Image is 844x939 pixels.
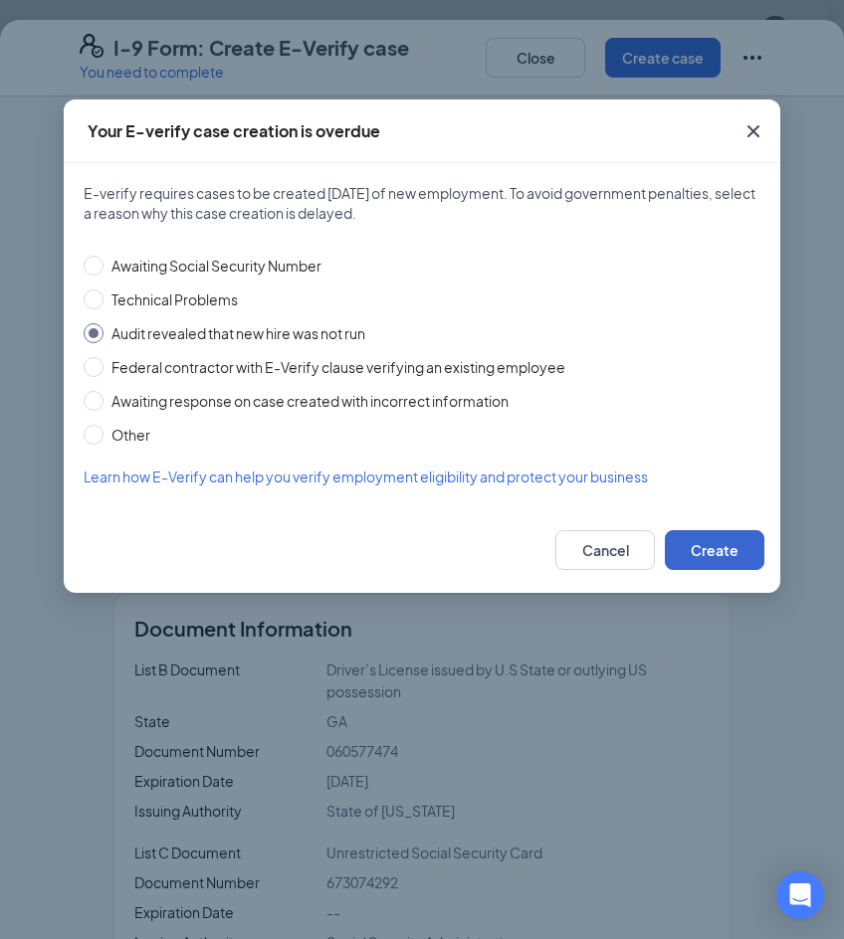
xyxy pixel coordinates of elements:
[104,356,573,378] span: Federal contractor with E-Verify clause verifying an existing employee
[104,322,373,344] span: Audit revealed that new hire was not run
[84,183,760,223] span: E-verify requires cases to be created [DATE] of new employment. To avoid government penalties, se...
[104,390,517,412] span: Awaiting response on case created with incorrect information
[84,468,648,485] span: Learn how E-Verify can help you verify employment eligibility and protect your business
[555,530,655,570] button: Cancel
[88,120,380,142] div: Your E-verify case creation is overdue
[104,424,158,446] span: Other
[84,466,760,487] a: Learn how E-Verify can help you verify employment eligibility and protect your business
[665,530,764,570] button: Create
[727,99,780,163] button: Close
[741,119,765,143] svg: Cross
[104,255,329,277] span: Awaiting Social Security Number
[104,288,246,310] span: Technical Problems
[776,871,824,919] div: Open Intercom Messenger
